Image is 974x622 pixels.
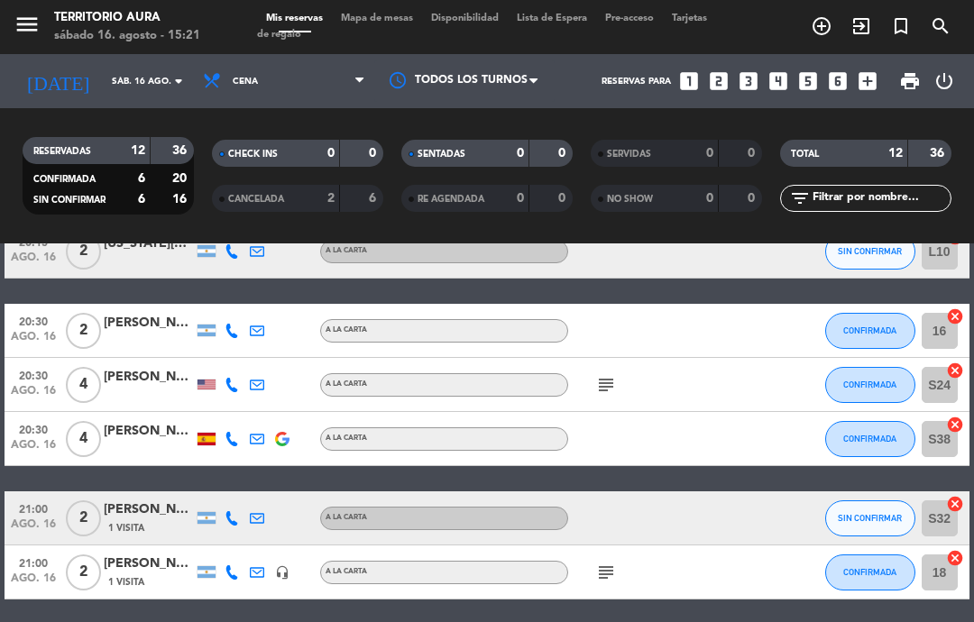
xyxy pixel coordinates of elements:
button: CONFIRMADA [825,367,915,403]
span: ago. 16 [11,385,56,406]
span: CHECK INS [228,150,278,159]
span: 2 [66,554,101,590]
span: 1 Visita [108,575,144,590]
span: 20:30 [11,310,56,331]
span: Lista de Espera [508,14,596,23]
span: ago. 16 [11,439,56,460]
strong: 12 [888,147,903,160]
span: RESERVAR MESA [802,11,841,41]
i: looks_two [707,69,730,93]
button: menu [14,11,41,44]
i: looks_3 [737,69,760,93]
span: ago. 16 [11,518,56,539]
i: looks_6 [826,69,850,93]
span: TOTAL [791,150,819,159]
strong: 36 [172,144,190,157]
span: SIN CONFIRMAR [33,196,106,205]
span: CONFIRMADA [843,434,896,444]
span: Mapa de mesas [332,14,422,23]
strong: 2 [327,192,335,205]
span: CONFIRMADA [33,175,96,184]
strong: 0 [748,147,758,160]
strong: 16 [172,193,190,206]
i: [DATE] [14,62,103,100]
span: RE AGENDADA [418,195,484,204]
div: [PERSON_NAME] [104,499,194,520]
strong: 0 [748,192,758,205]
div: [PERSON_NAME] [104,367,194,388]
span: A LA CARTA [326,434,367,442]
i: headset_mic [275,565,289,580]
strong: 6 [138,193,145,206]
div: [US_STATE][PERSON_NAME] [104,233,194,254]
i: cancel [946,549,964,567]
i: subject [595,374,617,396]
i: cancel [946,307,964,325]
div: LOG OUT [928,54,960,108]
i: cancel [946,416,964,434]
div: sábado 16. agosto - 15:21 [54,27,200,45]
span: 4 [66,421,101,457]
i: add_circle_outline [811,15,832,37]
strong: 6 [138,172,145,185]
span: Mis reservas [257,14,332,23]
span: 2 [66,500,101,536]
i: exit_to_app [850,15,872,37]
span: Pre-acceso [596,14,663,23]
i: looks_5 [796,69,820,93]
span: A LA CARTA [326,247,367,254]
span: BUSCAR [921,11,960,41]
img: google-logo.png [275,432,289,446]
span: CONFIRMADA [843,380,896,389]
strong: 36 [930,147,948,160]
span: Reserva especial [881,11,921,41]
i: cancel [946,495,964,513]
span: NO SHOW [607,195,653,204]
i: cancel [946,361,964,380]
div: [PERSON_NAME] [104,553,194,574]
i: search [930,15,951,37]
strong: 0 [706,192,713,205]
i: arrow_drop_down [168,70,189,92]
span: WALK IN [841,11,881,41]
div: [PERSON_NAME] [104,421,194,442]
span: 2 [66,233,101,270]
strong: 0 [517,192,524,205]
button: CONFIRMADA [825,421,915,457]
span: CANCELADA [228,195,284,204]
span: ago. 16 [11,331,56,352]
span: SIN CONFIRMAR [838,246,902,256]
strong: 0 [558,147,569,160]
strong: 20 [172,172,190,185]
span: ago. 16 [11,572,56,593]
span: 21:00 [11,552,56,572]
i: filter_list [789,188,811,209]
strong: 0 [327,147,335,160]
button: CONFIRMADA [825,313,915,349]
span: ago. 16 [11,252,56,272]
span: 20:30 [11,364,56,385]
strong: 0 [369,147,380,160]
strong: 0 [706,147,713,160]
span: SERVIDAS [607,150,651,159]
span: Disponibilidad [422,14,508,23]
i: turned_in_not [890,15,912,37]
span: Reservas para [602,77,671,87]
strong: 0 [558,192,569,205]
span: CONFIRMADA [843,567,896,577]
span: A LA CARTA [326,568,367,575]
i: menu [14,11,41,38]
strong: 12 [131,144,145,157]
i: add_box [856,69,879,93]
i: looks_one [677,69,701,93]
i: subject [595,562,617,583]
span: A LA CARTA [326,380,367,388]
strong: 6 [369,192,380,205]
span: A LA CARTA [326,326,367,334]
span: CONFIRMADA [843,325,896,335]
span: 20:30 [11,418,56,439]
span: SENTADAS [418,150,465,159]
span: 1 Visita [108,521,144,535]
i: power_settings_new [933,70,955,92]
span: 4 [66,367,101,403]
